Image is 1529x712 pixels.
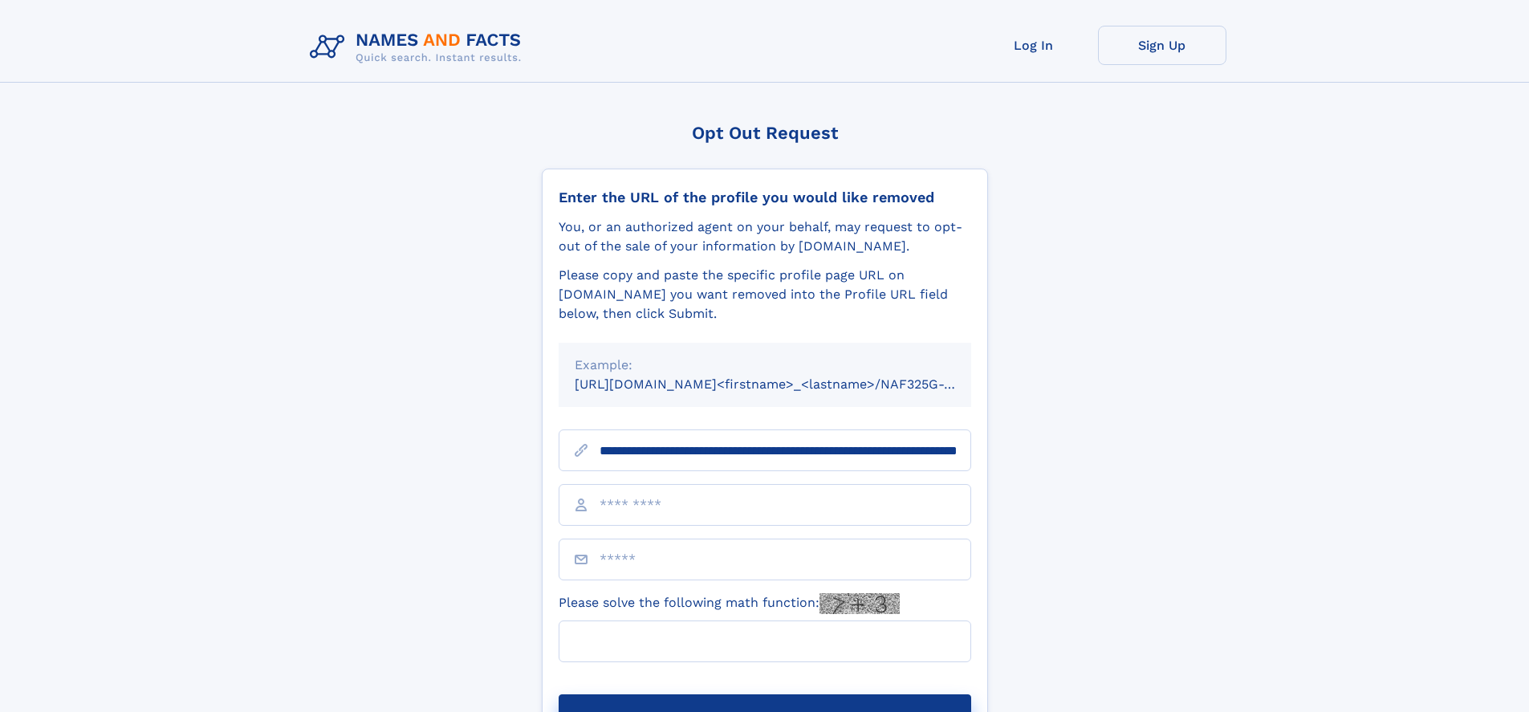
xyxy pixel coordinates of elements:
[575,376,1002,392] small: [URL][DOMAIN_NAME]<firstname>_<lastname>/NAF325G-xxxxxxxx
[303,26,535,69] img: Logo Names and Facts
[559,266,971,323] div: Please copy and paste the specific profile page URL on [DOMAIN_NAME] you want removed into the Pr...
[559,593,900,614] label: Please solve the following math function:
[559,189,971,206] div: Enter the URL of the profile you would like removed
[575,356,955,375] div: Example:
[1098,26,1226,65] a: Sign Up
[559,218,971,256] div: You, or an authorized agent on your behalf, may request to opt-out of the sale of your informatio...
[970,26,1098,65] a: Log In
[542,123,988,143] div: Opt Out Request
